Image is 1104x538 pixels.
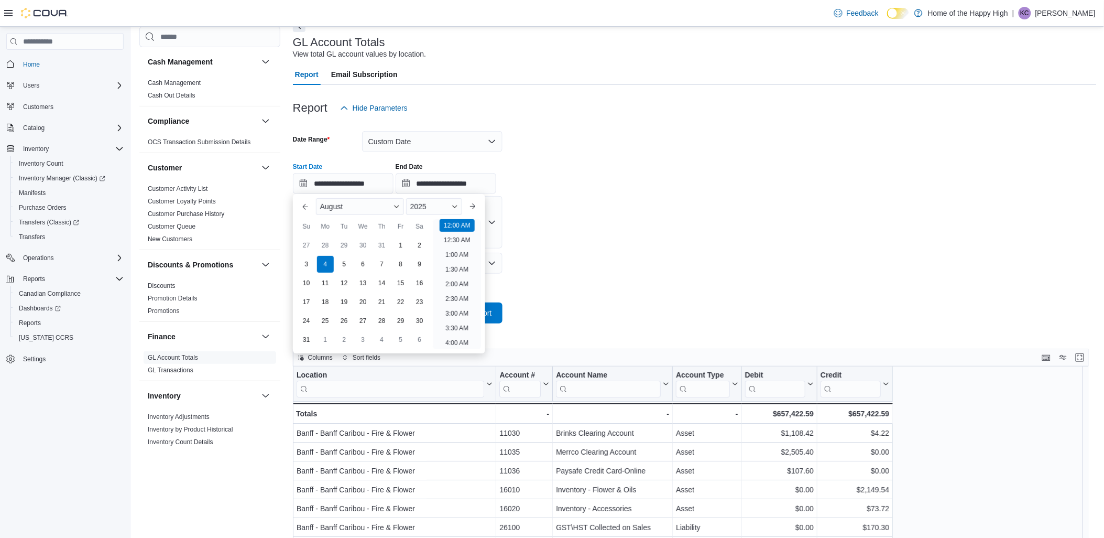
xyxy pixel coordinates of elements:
[139,77,280,106] div: Cash Management
[556,371,661,397] div: Account Name
[23,124,45,132] span: Catalog
[15,187,50,199] a: Manifests
[293,336,1097,347] p: Showing 945 of 945
[23,254,54,262] span: Operations
[15,302,65,315] a: Dashboards
[1040,351,1053,364] button: Keyboard shortcuts
[259,390,272,402] button: Inventory
[298,237,315,254] div: day-27
[148,185,208,192] a: Customer Activity List
[676,371,730,381] div: Account Type
[23,145,49,153] span: Inventory
[441,293,473,305] li: 2:30 AM
[23,355,46,363] span: Settings
[2,99,128,114] button: Customers
[148,198,216,205] a: Customer Loyalty Points
[374,331,390,348] div: day-4
[15,201,71,214] a: Purchase Orders
[15,157,124,170] span: Inventory Count
[317,313,334,329] div: day-25
[148,391,257,401] button: Inventory
[15,287,85,300] a: Canadian Compliance
[2,56,128,71] button: Home
[19,57,124,70] span: Home
[19,273,124,285] span: Reports
[19,252,58,264] button: Operations
[374,218,390,235] div: Th
[148,210,225,218] a: Customer Purchase History
[259,162,272,174] button: Customer
[499,371,541,381] div: Account #
[441,322,473,335] li: 3:30 AM
[338,351,385,364] button: Sort fields
[374,313,390,329] div: day-28
[745,371,805,381] div: Debit
[148,367,193,374] a: GL Transactions
[15,201,124,214] span: Purchase Orders
[293,351,337,364] button: Columns
[499,521,549,534] div: 26100
[10,330,128,345] button: [US_STATE] CCRS
[317,256,334,273] div: day-4
[148,391,181,401] h3: Inventory
[10,230,128,244] button: Transfers
[556,502,669,515] div: Inventory - Accessories
[374,256,390,273] div: day-7
[19,79,124,92] span: Users
[148,331,176,342] h3: Finance
[19,203,67,212] span: Purchase Orders
[298,256,315,273] div: day-3
[19,79,43,92] button: Users
[745,502,813,515] div: $0.00
[320,202,343,211] span: August
[317,218,334,235] div: Mo
[19,233,45,241] span: Transfers
[23,103,53,111] span: Customers
[297,236,429,349] div: August, 2025
[745,371,813,397] button: Debit
[556,371,661,381] div: Account Name
[392,256,409,273] div: day-8
[362,131,502,152] button: Custom Date
[293,173,393,194] input: Press the down key to enter a popover containing a calendar. Press the escape key to close the po...
[148,235,192,243] a: New Customers
[15,331,78,344] a: [US_STATE] CCRS
[15,172,124,185] span: Inventory Manager (Classic)
[23,81,39,90] span: Users
[19,122,49,134] button: Catalog
[499,427,549,439] div: 11030
[411,237,428,254] div: day-2
[440,234,475,246] li: 12:30 AM
[488,218,496,227] button: Open list of options
[148,91,195,100] span: Cash Out Details
[396,163,423,171] label: End Date
[19,353,50,365] a: Settings
[821,371,889,397] button: Credit
[411,313,428,329] div: day-30
[19,304,61,313] span: Dashboards
[887,8,909,19] input: Dark Mode
[10,215,128,230] a: Transfers (Classic)
[148,57,213,67] h3: Cash Management
[148,307,180,315] a: Promotions
[148,260,257,270] button: Discounts & Promotions
[148,282,176,290] span: Discounts
[821,465,889,477] div: $0.00
[293,49,426,60] div: View total GL account values by location.
[6,52,124,394] nav: Complex example
[148,295,198,302] a: Promotion Details
[2,121,128,135] button: Catalog
[259,330,272,343] button: Finance
[297,371,484,381] div: Location
[1012,7,1014,19] p: |
[148,197,216,206] span: Customer Loyalty Points
[411,294,428,310] div: day-23
[2,78,128,93] button: Users
[19,273,49,285] button: Reports
[499,371,541,397] div: Account #
[15,287,124,300] span: Canadian Compliance
[745,483,813,496] div: $0.00
[148,79,201,87] a: Cash Management
[148,425,233,434] span: Inventory by Product Historical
